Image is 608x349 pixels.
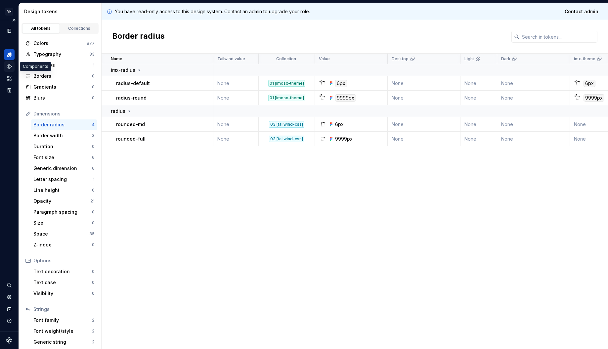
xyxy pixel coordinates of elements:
[388,91,460,105] td: None
[89,231,95,237] div: 35
[335,136,353,142] div: 9999px
[31,207,97,217] a: Paragraph spacing0
[24,8,99,15] div: Design tokens
[268,95,305,101] div: 01 [imosx-theme]
[33,198,90,204] div: Opacity
[116,80,150,87] p: radius-default
[31,130,97,141] a: Border width3
[31,240,97,250] a: Z-index0
[92,188,95,193] div: 0
[111,67,135,73] p: imx-radius
[501,56,510,62] p: Dark
[565,8,598,15] span: Contact admin
[87,41,95,46] div: 877
[33,165,92,172] div: Generic dimension
[33,306,95,313] div: Strings
[31,218,97,228] a: Size0
[92,122,95,127] div: 4
[584,94,604,102] div: 9999px
[31,119,97,130] a: Border radius4
[31,174,97,185] a: Letter spacing1
[23,60,97,70] a: Shadows1
[4,304,15,314] div: Contact support
[388,117,460,132] td: None
[33,241,92,248] div: Z-index
[4,61,15,72] a: Components
[4,280,15,290] button: Search ⌘K
[33,132,92,139] div: Border width
[31,315,97,326] a: Font family2
[115,8,310,15] p: You have read-only access to this design system. Contact an admin to upgrade your role.
[464,56,474,62] p: Light
[213,91,259,105] td: None
[33,110,95,117] div: Dimensions
[276,56,296,62] p: Collection
[111,108,125,114] p: radius
[497,117,570,132] td: None
[33,328,92,334] div: Font weight/style
[20,62,51,71] div: Components
[33,154,92,161] div: Font size
[213,117,259,132] td: None
[9,16,19,25] button: Expand sidebar
[33,279,92,286] div: Text case
[4,73,15,84] a: Assets
[31,277,97,288] a: Text case0
[33,257,95,264] div: Options
[92,209,95,215] div: 0
[93,63,95,68] div: 1
[31,163,97,174] a: Generic dimension6
[497,132,570,146] td: None
[92,220,95,226] div: 0
[92,155,95,160] div: 6
[33,187,92,194] div: Line height
[519,31,597,43] input: Search in tokens...
[92,144,95,149] div: 0
[33,84,92,90] div: Gradients
[33,73,92,79] div: Borders
[31,266,97,277] a: Text decoration0
[31,229,97,239] a: Space35
[319,56,330,62] p: Value
[23,82,97,92] a: Gradients0
[33,209,92,215] div: Paragraph spacing
[112,31,165,43] h2: Border radius
[23,71,97,81] a: Borders0
[92,166,95,171] div: 6
[23,49,97,60] a: Typography33
[33,143,92,150] div: Duration
[268,80,305,87] div: 01 [imosx-theme]
[33,40,87,47] div: Colors
[92,242,95,247] div: 0
[31,196,97,206] a: Opacity21
[335,121,344,128] div: 6px
[92,269,95,274] div: 0
[388,132,460,146] td: None
[111,56,122,62] p: Name
[92,291,95,296] div: 0
[4,85,15,96] div: Storybook stories
[584,80,595,87] div: 6px
[33,290,92,297] div: Visibility
[6,337,13,344] svg: Supernova Logo
[116,121,145,128] p: rounded-md
[4,292,15,302] a: Settings
[63,26,96,31] div: Collections
[4,25,15,36] div: Documentation
[335,94,356,102] div: 9999px
[5,8,13,16] div: VN
[497,91,570,105] td: None
[92,73,95,79] div: 0
[92,339,95,345] div: 2
[31,185,97,196] a: Line height0
[33,268,92,275] div: Text decoration
[92,133,95,138] div: 3
[92,328,95,334] div: 2
[92,84,95,90] div: 0
[90,198,95,204] div: 21
[116,136,146,142] p: rounded-full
